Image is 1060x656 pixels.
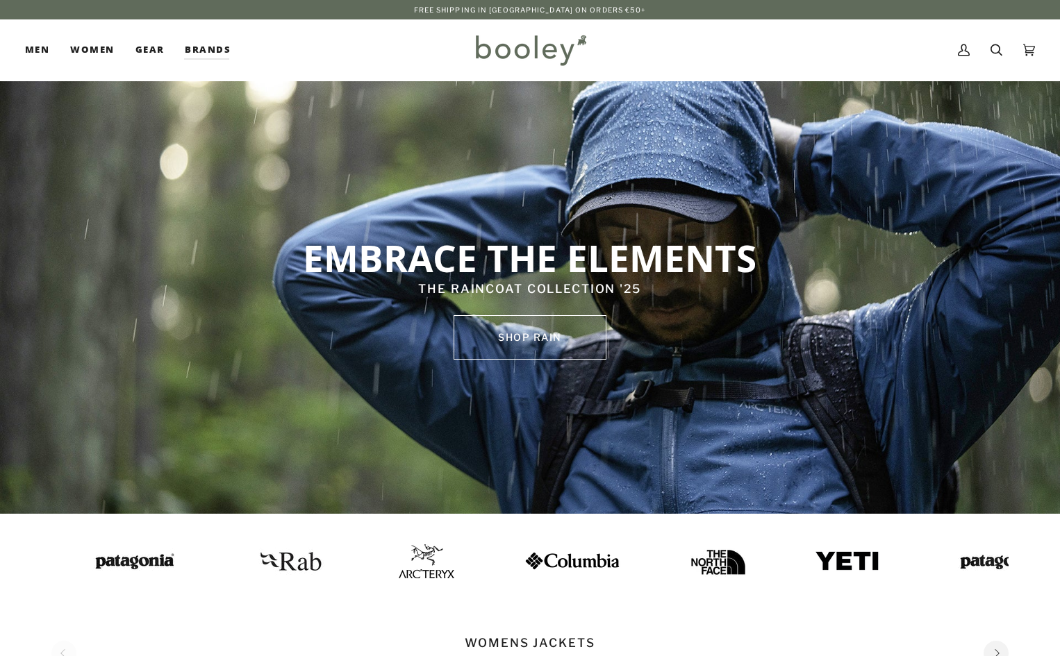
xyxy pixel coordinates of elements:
[135,43,165,57] span: Gear
[470,30,591,70] img: Booley
[217,235,842,280] p: EMBRACE THE ELEMENTS
[217,280,842,298] p: THE RAINCOAT COLLECTION '25
[185,43,231,57] span: Brands
[70,43,114,57] span: Women
[60,19,124,81] a: Women
[454,315,606,360] a: SHOP rain
[125,19,175,81] a: Gear
[25,19,60,81] a: Men
[174,19,241,81] a: Brands
[414,4,647,15] p: Free Shipping in [GEOGRAPHIC_DATA] on Orders €50+
[25,43,49,57] span: Men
